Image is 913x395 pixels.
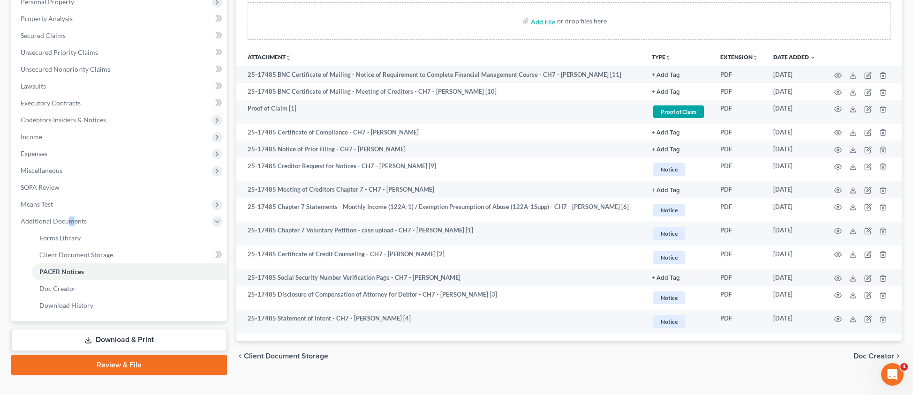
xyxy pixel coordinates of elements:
[39,268,84,276] span: PACER Notices
[766,198,823,222] td: [DATE]
[766,141,823,157] td: [DATE]
[236,83,644,100] td: 25-17485 BNC Certificate of Mailing - Meeting of Creditors - CH7 - [PERSON_NAME] [10]
[32,263,227,280] a: PACER Notices
[236,246,644,269] td: 25-17485 Certificate of Credit Counseling - CH7 - [PERSON_NAME] [2]
[13,44,227,61] a: Unsecured Priority Claims
[652,130,680,136] button: + Add Tag
[766,83,823,100] td: [DATE]
[713,141,766,157] td: PDF
[652,162,705,177] a: Notice
[766,100,823,124] td: [DATE]
[853,352,894,360] span: Doc Creator
[652,70,705,79] a: + Add Tag
[652,72,680,78] button: + Add Tag
[236,66,644,83] td: 25-17485 BNC Certificate of Mailing - Notice of Requirement to Complete Financial Management Cour...
[248,53,291,60] a: Attachmentunfold_more
[236,100,644,124] td: Proof of Claim [1]
[32,246,227,263] a: Client Document Storage
[21,99,81,107] span: Executory Contracts
[11,355,227,375] a: Review & File
[766,310,823,334] td: [DATE]
[766,269,823,286] td: [DATE]
[713,246,766,269] td: PDF
[766,157,823,181] td: [DATE]
[766,181,823,198] td: [DATE]
[652,89,680,95] button: + Add Tag
[21,15,73,22] span: Property Analysis
[652,185,705,194] a: + Add Tag
[236,124,644,141] td: 25-17485 Certificate of Compliance - CH7 - [PERSON_NAME]
[21,133,42,141] span: Income
[653,291,685,304] span: Notice
[810,55,815,60] i: expand_more
[13,78,227,95] a: Lawsuits
[773,53,815,60] a: Date Added expand_more
[653,105,704,118] span: Proof of Claim
[766,246,823,269] td: [DATE]
[713,124,766,141] td: PDF
[713,198,766,222] td: PDF
[236,310,644,334] td: 25-17485 Statement of Intent - CH7 - [PERSON_NAME] [4]
[653,315,685,328] span: Notice
[652,273,705,282] a: + Add Tag
[713,66,766,83] td: PDF
[766,124,823,141] td: [DATE]
[236,141,644,157] td: 25-17485 Notice of Prior Filing - CH7 - [PERSON_NAME]
[39,251,113,259] span: Client Document Storage
[652,87,705,96] a: + Add Tag
[557,16,607,26] div: or drop files here
[652,250,705,265] a: Notice
[766,222,823,246] td: [DATE]
[236,157,644,181] td: 25-17485 Creditor Request for Notices - CH7 - [PERSON_NAME] [9]
[21,149,47,157] span: Expenses
[766,286,823,310] td: [DATE]
[236,222,644,246] td: 25-17485 Chapter 7 Voluntary Petition - case upload - CH7 - [PERSON_NAME] [1]
[13,95,227,112] a: Executory Contracts
[39,284,76,292] span: Doc Creator
[236,181,644,198] td: 25-17485 Meeting of Creditors Chapter 7 - CH7 - [PERSON_NAME]
[39,301,93,309] span: Download History
[244,352,328,360] span: Client Document Storage
[21,200,53,208] span: Means Test
[713,157,766,181] td: PDF
[652,187,680,194] button: + Add Tag
[13,179,227,196] a: SOFA Review
[881,363,904,386] iframe: Intercom live chat
[652,202,705,218] a: Notice
[236,269,644,286] td: 25-17485 Social Security Number Verification Page - CH7 - [PERSON_NAME]
[236,286,644,310] td: 25-17485 Disclosure of Compensation of Attorney for Debtor - CH7 - [PERSON_NAME] [3]
[894,352,902,360] i: chevron_right
[39,234,81,242] span: Forms Library
[652,128,705,137] a: + Add Tag
[32,230,227,246] a: Forms Library
[236,198,644,222] td: 25-17485 Chapter 7 Statements - Monthly Income (122A-1) / Exemption Presumption of Abuse (122A-1S...
[32,297,227,314] a: Download History
[21,183,60,191] span: SOFA Review
[21,31,66,39] span: Secured Claims
[853,352,902,360] button: Doc Creator chevron_right
[713,310,766,334] td: PDF
[713,181,766,198] td: PDF
[652,104,705,119] a: Proof of Claim
[652,147,680,153] button: + Add Tag
[652,275,680,281] button: + Add Tag
[713,269,766,286] td: PDF
[13,27,227,44] a: Secured Claims
[713,83,766,100] td: PDF
[21,116,106,124] span: Codebtors Insiders & Notices
[652,314,705,329] a: Notice
[13,10,227,27] a: Property Analysis
[32,280,227,297] a: Doc Creator
[21,48,98,56] span: Unsecured Priority Claims
[665,55,671,60] i: unfold_more
[11,329,227,351] a: Download & Print
[766,66,823,83] td: [DATE]
[21,82,46,90] span: Lawsuits
[653,251,685,264] span: Notice
[236,352,328,360] button: chevron_left Client Document Storage
[653,204,685,216] span: Notice
[653,227,685,240] span: Notice
[720,53,758,60] a: Extensionunfold_more
[652,290,705,306] a: Notice
[286,55,291,60] i: unfold_more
